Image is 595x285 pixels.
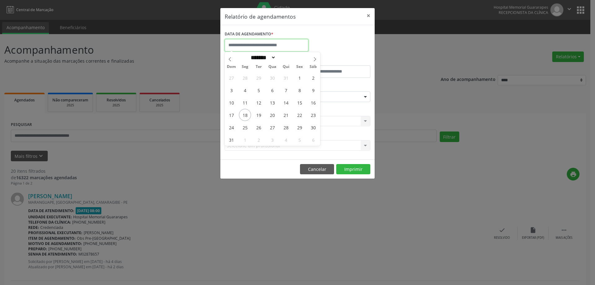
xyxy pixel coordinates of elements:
span: Agosto 1, 2025 [293,72,306,84]
span: Qui [279,65,293,69]
span: Agosto 28, 2025 [280,121,292,133]
span: Agosto 29, 2025 [293,121,306,133]
span: Julho 30, 2025 [266,72,278,84]
span: Agosto 15, 2025 [293,96,306,109]
button: Cancelar [300,164,334,175]
span: Julho 27, 2025 [225,72,237,84]
label: ATÉ [299,56,370,65]
span: Agosto 18, 2025 [239,109,251,121]
span: Ter [252,65,266,69]
span: Qua [266,65,279,69]
span: Setembro 3, 2025 [266,134,278,146]
span: Dom [225,65,238,69]
span: Agosto 6, 2025 [266,84,278,96]
h5: Relatório de agendamentos [225,12,296,20]
span: Agosto 8, 2025 [293,84,306,96]
span: Setembro 5, 2025 [293,134,306,146]
button: Close [362,8,375,23]
span: Agosto 20, 2025 [266,109,278,121]
span: Agosto 30, 2025 [307,121,319,133]
label: DATA DE AGENDAMENTO [225,29,273,39]
button: Imprimir [336,164,370,175]
span: Agosto 12, 2025 [253,96,265,109]
span: Agosto 4, 2025 [239,84,251,96]
span: Agosto 24, 2025 [225,121,237,133]
span: Agosto 19, 2025 [253,109,265,121]
span: Agosto 5, 2025 [253,84,265,96]
span: Agosto 14, 2025 [280,96,292,109]
span: Sáb [306,65,320,69]
span: Setembro 6, 2025 [307,134,319,146]
span: Agosto 9, 2025 [307,84,319,96]
span: Agosto 10, 2025 [225,96,237,109]
span: Julho 31, 2025 [280,72,292,84]
span: Setembro 2, 2025 [253,134,265,146]
span: Agosto 11, 2025 [239,96,251,109]
span: Agosto 23, 2025 [307,109,319,121]
span: Agosto 17, 2025 [225,109,237,121]
input: Year [276,54,296,61]
span: Agosto 7, 2025 [280,84,292,96]
span: Agosto 25, 2025 [239,121,251,133]
span: Agosto 3, 2025 [225,84,237,96]
span: Agosto 27, 2025 [266,121,278,133]
span: Setembro 4, 2025 [280,134,292,146]
select: Month [249,54,276,61]
span: Agosto 22, 2025 [293,109,306,121]
span: Sex [293,65,306,69]
span: Agosto 31, 2025 [225,134,237,146]
span: Julho 29, 2025 [253,72,265,84]
span: Agosto 26, 2025 [253,121,265,133]
span: Agosto 2, 2025 [307,72,319,84]
span: Agosto 13, 2025 [266,96,278,109]
span: Agosto 16, 2025 [307,96,319,109]
span: Julho 28, 2025 [239,72,251,84]
span: Setembro 1, 2025 [239,134,251,146]
span: Seg [238,65,252,69]
span: Agosto 21, 2025 [280,109,292,121]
